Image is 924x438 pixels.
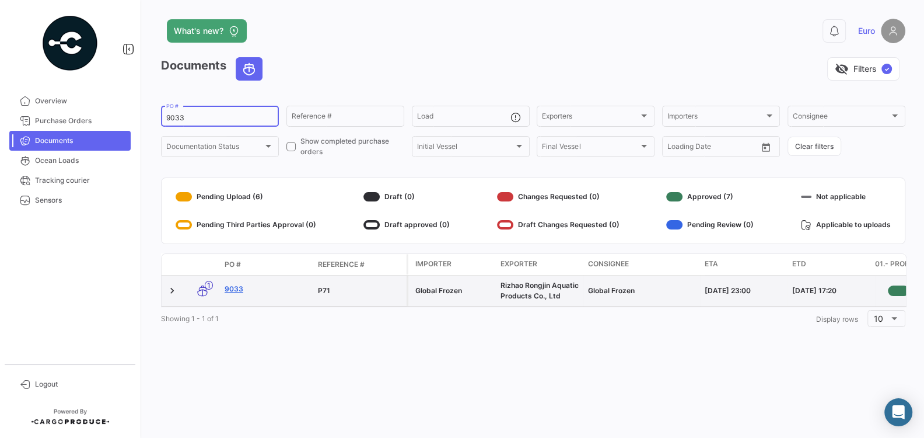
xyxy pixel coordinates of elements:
button: Open calendar [757,138,775,156]
span: Global Frozen [588,286,635,295]
datatable-header-cell: ETA [700,254,787,275]
span: Euro [858,25,875,37]
span: Initial Vessel [417,144,514,152]
img: powered-by.png [41,14,99,72]
span: Tracking courier [35,175,126,186]
a: Expand/Collapse Row [166,285,178,297]
span: PO # [225,259,241,270]
div: Draft Changes Requested (0) [497,215,619,234]
div: Applicable to uploads [801,215,891,234]
span: Consignee [793,114,890,122]
span: Purchase Orders [35,116,126,126]
div: Changes Requested (0) [497,187,619,206]
span: 1 [205,281,213,290]
div: Global Frozen [415,286,491,296]
span: ETD [792,259,806,269]
a: 9033 [225,284,309,294]
datatable-header-cell: Transport mode [185,260,220,269]
span: 10 [874,314,883,324]
datatable-header-cell: 01.- Proforma Invoice [875,254,922,275]
span: Importers [667,114,764,122]
input: To [692,144,734,152]
span: Showing 1 - 1 of 1 [161,314,219,323]
div: Pending Review (0) [666,215,754,234]
input: From [667,144,684,152]
span: Final Vessel [542,144,639,152]
span: Documents [35,135,126,146]
h3: Documents [161,57,266,81]
datatable-header-cell: Importer [408,254,496,275]
div: P71 [318,286,402,296]
span: Ocean Loads [35,155,126,166]
a: Overview [9,91,131,111]
button: Clear filters [787,137,841,156]
a: Tracking courier [9,171,131,190]
span: ETA [705,259,718,269]
datatable-header-cell: Consignee [583,254,700,275]
div: [DATE] 23:00 [705,286,783,296]
img: placeholder-user.png [881,19,905,43]
button: visibility_offFilters✓ [827,57,900,81]
a: Documents [9,131,131,151]
div: Not applicable [801,187,891,206]
div: Draft (0) [363,187,450,206]
span: Sensors [35,195,126,206]
div: Pending Upload (6) [176,187,316,206]
span: visibility_off [835,62,849,76]
div: [DATE] 17:20 [792,286,870,296]
button: Ocean [236,58,262,80]
span: Show completed purchase orders [300,136,404,157]
datatable-header-cell: Exporter [496,254,583,275]
a: Sensors [9,190,131,210]
div: Pending Third Parties Approval (0) [176,215,316,234]
span: Display rows [816,315,858,324]
a: Ocean Loads [9,151,131,171]
span: Exporter [501,259,537,269]
span: What's new? [174,25,223,37]
div: Approved (7) [666,187,754,206]
span: Importer [415,259,452,269]
span: Logout [35,379,126,390]
div: Abrir Intercom Messenger [884,398,912,426]
div: Draft approved (0) [363,215,450,234]
datatable-header-cell: PO # [220,255,313,274]
span: Consignee [588,259,629,269]
span: 01.- Proforma Invoice [875,259,922,270]
datatable-header-cell: ETD [787,254,875,275]
a: Purchase Orders [9,111,131,131]
button: What's new? [167,19,247,43]
span: ✓ [881,64,892,74]
span: Reference # [318,259,365,270]
datatable-header-cell: Reference # [313,255,407,274]
span: Overview [35,96,126,106]
span: Documentation Status [166,144,263,152]
span: Exporters [542,114,639,122]
div: Rizhao Rongjin Aquatic Products Co., Ltd [501,280,579,301]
